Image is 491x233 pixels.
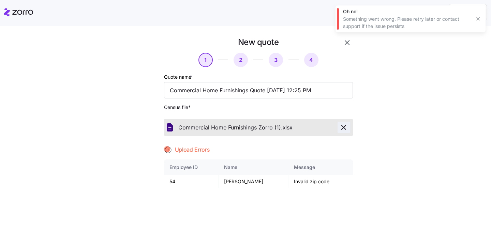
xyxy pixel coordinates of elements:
[164,175,219,188] td: 54
[198,53,213,67] button: 1
[343,16,471,30] div: Something went wrong. Please retry later or contact support if the issue persists
[164,73,194,81] label: Quote name
[224,164,283,171] div: Name
[269,53,283,67] button: 3
[175,145,210,154] span: Upload Errors
[164,104,353,111] span: Census file *
[304,53,318,67] button: 4
[238,37,279,47] h1: New quote
[294,164,347,171] div: Message
[178,123,283,132] span: Commercial Home Furnishings Zorro (1).
[283,123,293,132] span: xlsx
[169,164,213,171] div: Employee ID
[288,175,353,188] td: Invalid zip code
[234,53,248,67] button: 2
[343,8,471,15] div: Oh no!
[219,175,288,188] td: [PERSON_NAME]
[164,82,353,98] input: Quote name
